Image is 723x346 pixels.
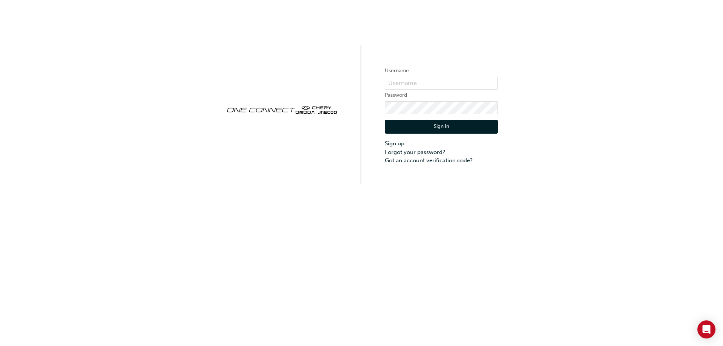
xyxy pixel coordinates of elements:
a: Got an account verification code? [385,156,498,165]
input: Username [385,77,498,90]
a: Forgot your password? [385,148,498,157]
a: Sign up [385,139,498,148]
button: Sign In [385,120,498,134]
img: oneconnect [225,99,338,119]
label: Username [385,66,498,75]
div: Open Intercom Messenger [697,320,715,338]
label: Password [385,91,498,100]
